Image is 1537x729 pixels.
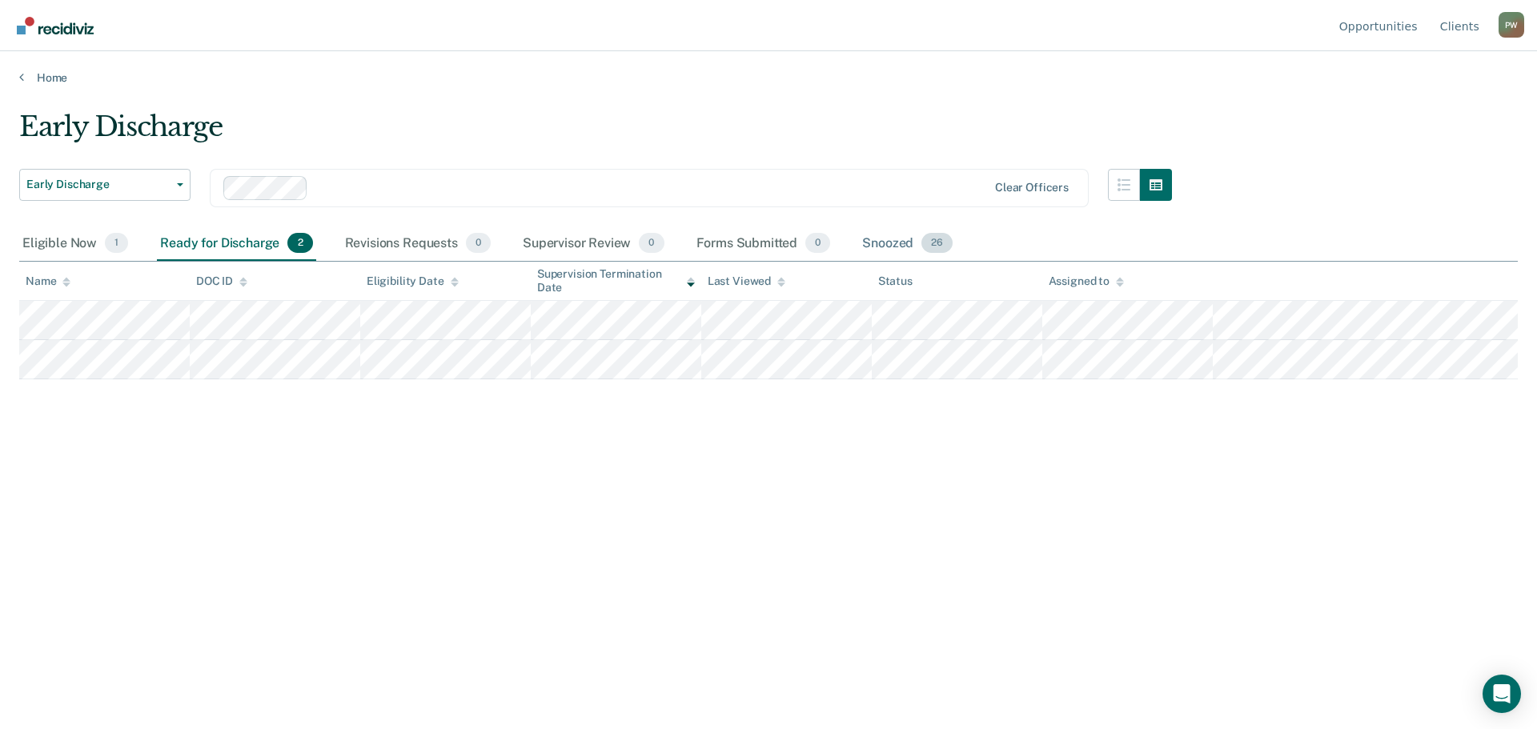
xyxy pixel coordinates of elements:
[19,110,1172,156] div: Early Discharge
[287,233,312,254] span: 2
[537,267,695,294] div: Supervision Termination Date
[859,226,956,262] div: Snoozed26
[157,226,315,262] div: Ready for Discharge2
[805,233,830,254] span: 0
[878,274,913,288] div: Status
[995,181,1069,194] div: Clear officers
[693,226,834,262] div: Forms Submitted0
[196,274,247,288] div: DOC ID
[1049,274,1124,288] div: Assigned to
[639,233,664,254] span: 0
[17,17,94,34] img: Recidiviz
[1483,675,1521,713] div: Open Intercom Messenger
[19,226,131,262] div: Eligible Now1
[105,233,128,254] span: 1
[708,274,785,288] div: Last Viewed
[26,274,70,288] div: Name
[1499,12,1524,38] button: Profile dropdown button
[466,233,491,254] span: 0
[19,70,1518,85] a: Home
[1499,12,1524,38] div: P W
[367,274,459,288] div: Eligibility Date
[921,233,953,254] span: 26
[520,226,668,262] div: Supervisor Review0
[26,178,171,191] span: Early Discharge
[19,169,191,201] button: Early Discharge
[342,226,494,262] div: Revisions Requests0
